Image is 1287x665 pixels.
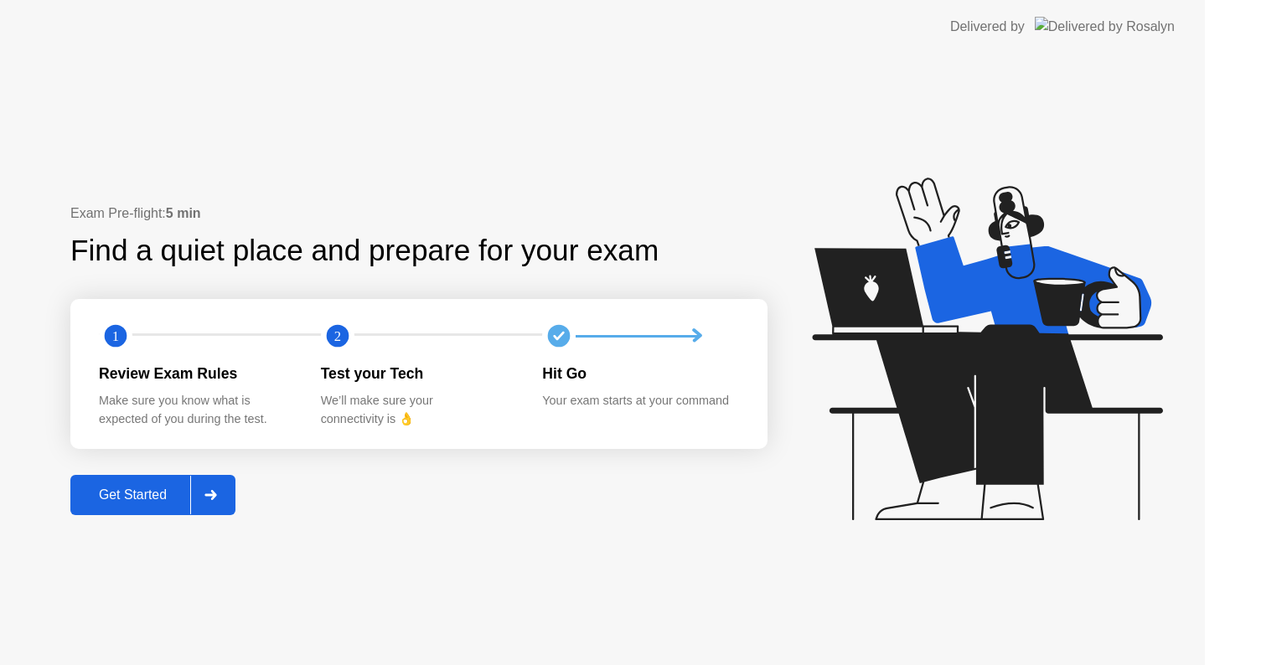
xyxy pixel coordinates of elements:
[321,363,516,384] div: Test your Tech
[950,17,1025,37] div: Delivered by
[166,206,201,220] b: 5 min
[75,487,190,503] div: Get Started
[334,328,341,344] text: 2
[99,392,294,428] div: Make sure you know what is expected of you during the test.
[321,392,516,428] div: We’ll make sure your connectivity is 👌
[112,328,119,344] text: 1
[542,392,737,410] div: Your exam starts at your command
[542,363,737,384] div: Hit Go
[99,363,294,384] div: Review Exam Rules
[70,229,661,273] div: Find a quiet place and prepare for your exam
[70,204,768,224] div: Exam Pre-flight:
[1035,17,1175,36] img: Delivered by Rosalyn
[70,475,235,515] button: Get Started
